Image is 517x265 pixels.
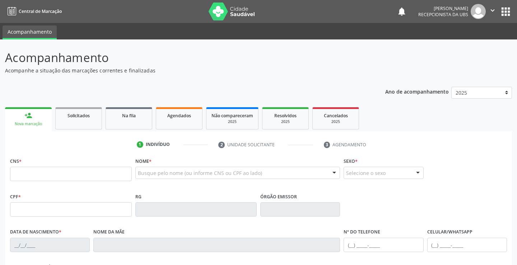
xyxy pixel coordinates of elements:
span: Recepcionista da UBS [418,11,468,18]
label: Nome [135,156,152,167]
input: __/__/____ [10,238,90,252]
span: Selecione o sexo [346,169,386,177]
span: Não compareceram [211,113,253,119]
span: Solicitados [67,113,90,119]
a: Acompanhamento [3,25,57,39]
a: Central de Marcação [5,5,62,17]
label: CNS [10,156,22,167]
label: Sexo [344,156,358,167]
span: Cancelados [324,113,348,119]
label: CPF [10,191,21,202]
label: RG [135,191,141,202]
input: (__) _____-_____ [344,238,423,252]
button: notifications [397,6,407,16]
span: Na fila [122,113,136,119]
label: Nome da mãe [93,227,125,238]
label: Nº do Telefone [344,227,380,238]
button:  [486,4,499,19]
button: apps [499,5,512,18]
div: Indivíduo [146,141,170,148]
p: Acompanhamento [5,49,360,67]
div: Nova marcação [10,121,47,127]
p: Ano de acompanhamento [385,87,449,96]
div: 1 [137,141,143,148]
label: Data de nascimento [10,227,61,238]
label: Celular/WhatsApp [427,227,472,238]
div: person_add [24,112,32,119]
p: Acompanhe a situação das marcações correntes e finalizadas [5,67,360,74]
span: Resolvidos [274,113,297,119]
div: 2025 [267,119,303,124]
span: Central de Marcação [19,8,62,14]
input: (__) _____-_____ [427,238,507,252]
img: img [471,4,486,19]
label: Órgão emissor [260,191,297,202]
i:  [489,6,497,14]
div: [PERSON_NAME] [418,5,468,11]
span: Agendados [167,113,191,119]
div: 2025 [318,119,354,124]
div: 2025 [211,119,253,124]
span: Busque pelo nome (ou informe CNS ou CPF ao lado) [138,169,262,177]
